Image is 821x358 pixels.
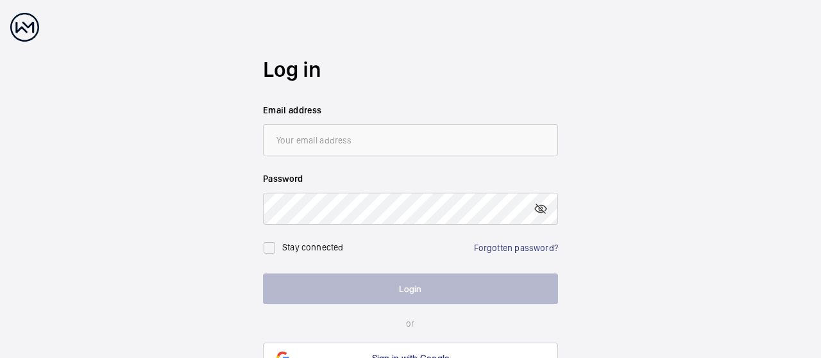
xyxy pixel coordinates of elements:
[263,317,558,330] p: or
[282,242,344,252] label: Stay connected
[263,124,558,156] input: Your email address
[263,273,558,304] button: Login
[263,104,558,117] label: Email address
[263,172,558,185] label: Password
[263,54,558,85] h2: Log in
[474,243,558,253] a: Forgotten password?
